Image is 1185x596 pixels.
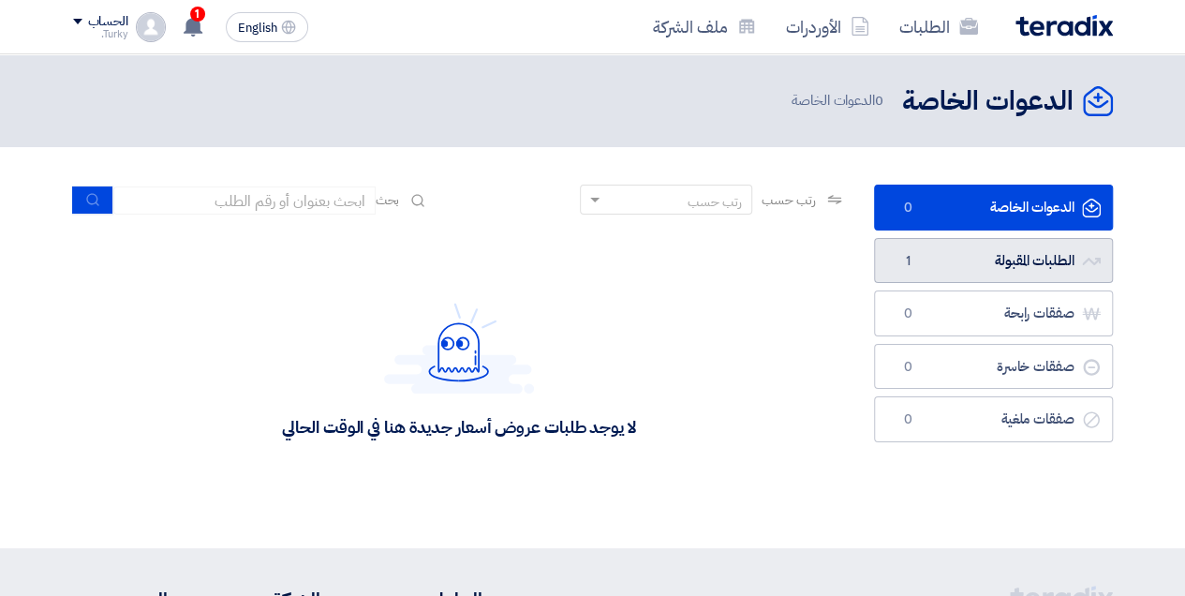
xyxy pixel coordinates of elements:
[902,83,1074,120] h2: الدعوات الخاصة
[73,29,128,39] div: Turky.
[771,5,884,49] a: الأوردرات
[376,190,400,210] span: بحث
[884,5,993,49] a: الطلبات
[875,90,883,111] span: 0
[282,416,635,438] div: لا يوجد طلبات عروض أسعار جديدة هنا في الوقت الحالي
[384,303,534,394] img: Hello
[792,90,887,112] span: الدعوات الخاصة
[88,14,128,30] div: الحساب
[762,190,815,210] span: رتب حسب
[897,252,920,271] span: 1
[1015,15,1113,37] img: Teradix logo
[874,396,1113,442] a: صفقات ملغية0
[113,186,376,215] input: ابحث بعنوان أو رقم الطلب
[874,185,1113,231] a: الدعوات الخاصة0
[897,410,920,429] span: 0
[897,199,920,217] span: 0
[190,7,205,22] span: 1
[238,22,277,35] span: English
[688,192,742,212] div: رتب حسب
[874,344,1113,390] a: صفقات خاسرة0
[897,358,920,377] span: 0
[638,5,771,49] a: ملف الشركة
[874,238,1113,284] a: الطلبات المقبولة1
[136,12,166,42] img: profile_test.png
[226,12,308,42] button: English
[897,305,920,323] span: 0
[874,291,1113,336] a: صفقات رابحة0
